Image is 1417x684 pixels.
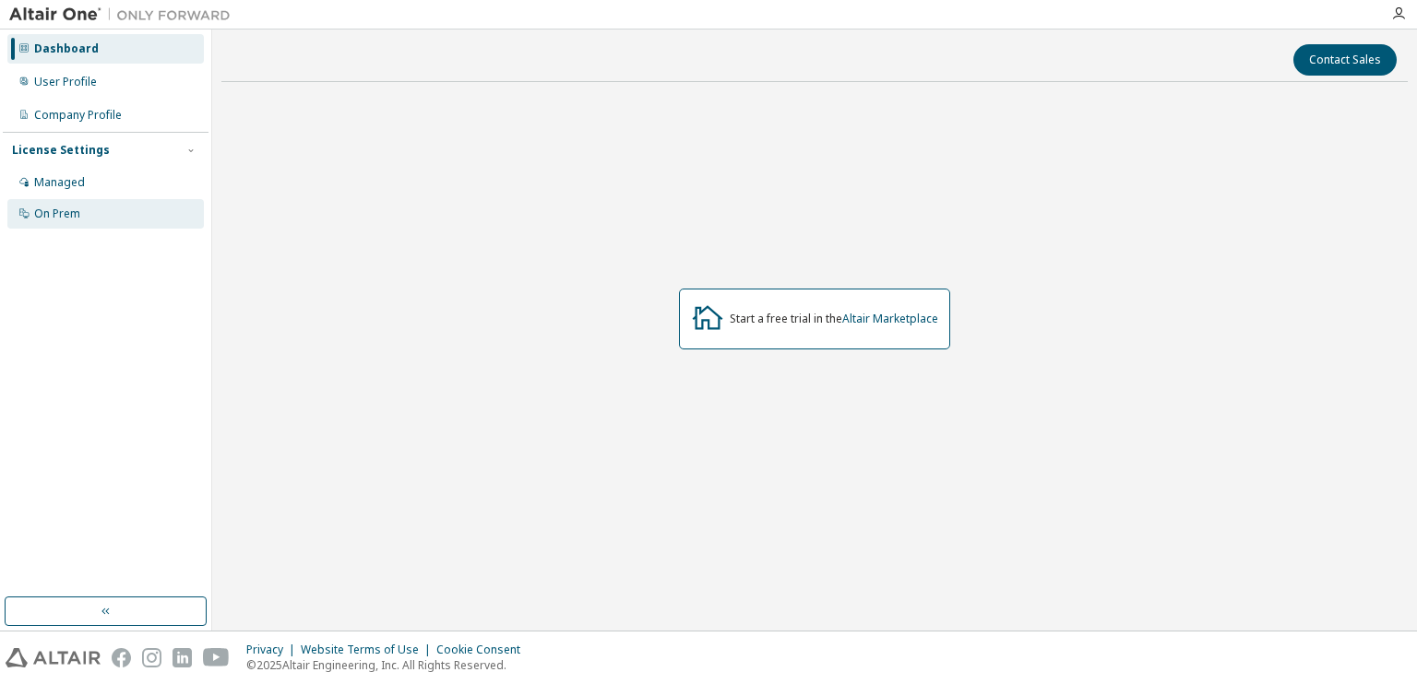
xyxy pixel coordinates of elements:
[6,648,101,667] img: altair_logo.svg
[34,108,122,123] div: Company Profile
[246,643,301,657] div: Privacy
[730,312,938,326] div: Start a free trial in the
[1293,44,1397,76] button: Contact Sales
[12,143,110,158] div: License Settings
[112,648,131,667] img: facebook.svg
[173,648,192,667] img: linkedin.svg
[301,643,436,657] div: Website Terms of Use
[142,648,161,667] img: instagram.svg
[203,648,230,667] img: youtube.svg
[9,6,240,24] img: Altair One
[34,41,99,56] div: Dashboard
[436,643,531,657] div: Cookie Consent
[34,75,97,89] div: User Profile
[246,657,531,673] p: © 2025 Altair Engineering, Inc. All Rights Reserved.
[34,175,85,190] div: Managed
[842,311,938,326] a: Altair Marketplace
[34,206,80,221] div: On Prem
